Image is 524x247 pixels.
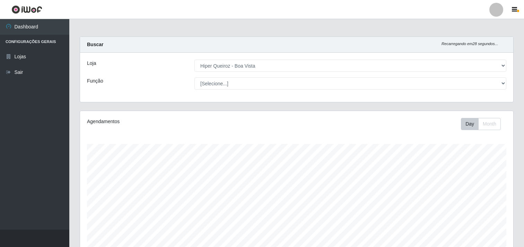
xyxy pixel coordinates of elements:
strong: Buscar [87,42,103,47]
label: Loja [87,60,96,67]
label: Função [87,77,103,85]
div: First group [461,118,501,130]
button: Month [478,118,501,130]
button: Day [461,118,479,130]
div: Toolbar with button groups [461,118,506,130]
img: CoreUI Logo [11,5,42,14]
div: Agendamentos [87,118,256,125]
i: Recarregando em 28 segundos... [442,42,498,46]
